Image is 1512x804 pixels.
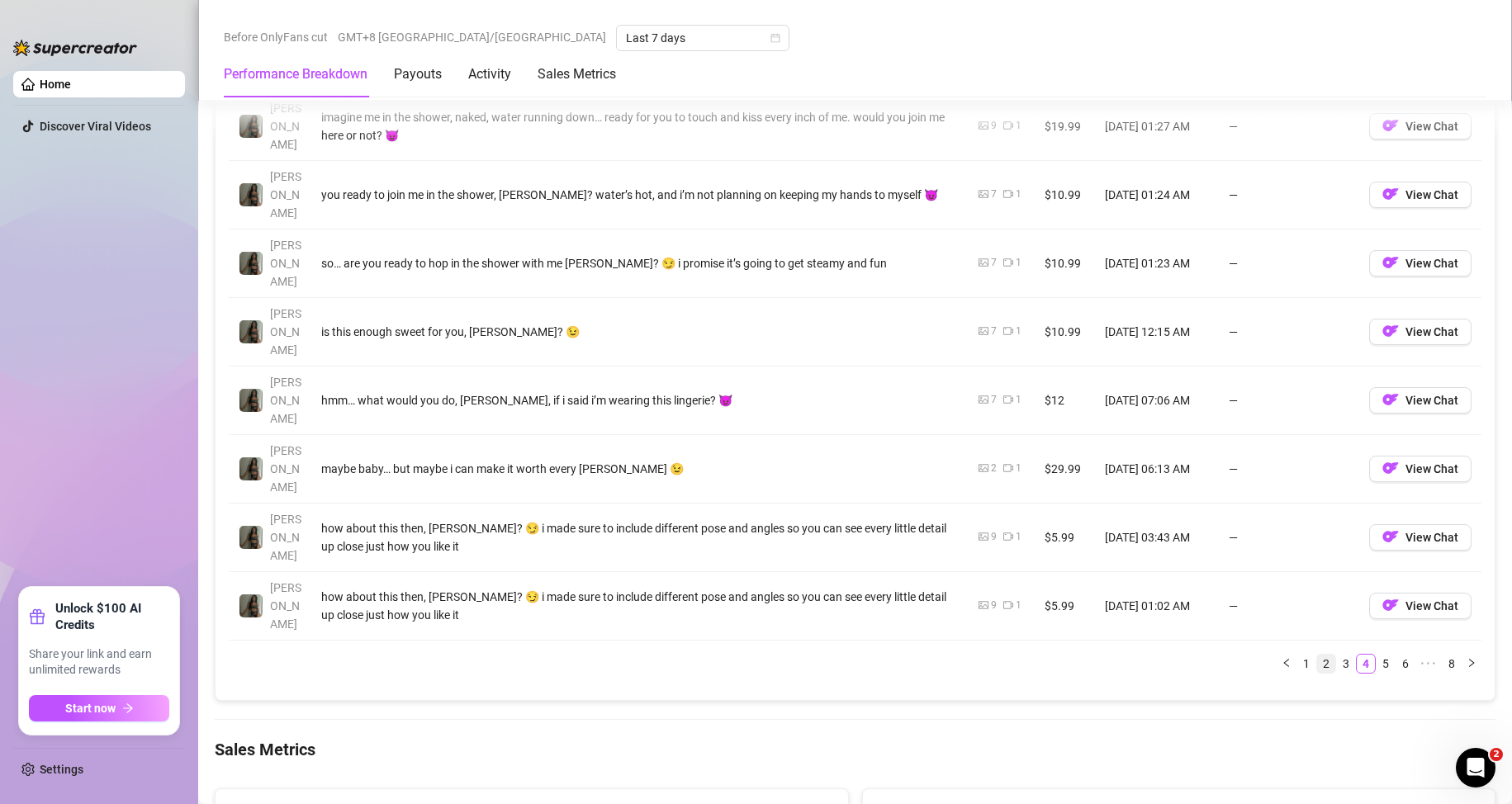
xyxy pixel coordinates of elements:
[1369,456,1472,482] button: OFView Chat
[1405,394,1458,407] span: View Chat
[1296,654,1316,674] li: 1
[321,254,959,272] div: so… are you ready to hop in the shower with me [PERSON_NAME]? 😏 i promise it’s going to get steam...
[270,513,301,562] span: [PERSON_NAME]
[1382,117,1399,134] img: OF
[991,324,997,339] div: 7
[1369,524,1472,551] button: OFView Chat
[770,33,780,43] span: calendar
[1317,655,1335,673] a: 2
[1095,161,1219,229] td: [DATE] 01:24 AM
[1382,597,1399,613] img: OF
[1369,123,1472,136] a: OFView Chat
[1405,599,1458,612] span: View Chat
[1405,462,1458,475] span: View Chat
[1003,189,1013,199] span: video-camera
[29,608,45,625] span: gift
[1095,92,1219,161] td: [DATE] 01:27 AM
[1405,531,1458,544] span: View Chat
[1369,319,1472,345] button: OFView Chat
[1016,529,1021,545] div: 1
[29,695,169,721] button: Start nowarrow-right
[224,25,328,50] span: Before OnlyFans cut
[239,594,263,617] img: Brandy
[1003,463,1013,473] span: video-camera
[1003,258,1013,267] span: video-camera
[991,598,997,613] div: 9
[1382,186,1399,202] img: OF
[1219,229,1359,298] td: —
[1035,435,1095,504] td: $29.99
[538,64,616,84] div: Sales Metrics
[1456,748,1495,787] iframe: Intercom live chat
[239,320,263,343] img: Brandy
[1095,229,1219,298] td: [DATE] 01:23 AM
[1095,298,1219,367] td: [DATE] 12:15 AM
[1095,504,1219,572] td: [DATE] 03:43 AM
[1035,229,1095,298] td: $10.99
[1003,532,1013,542] span: video-camera
[1095,435,1219,504] td: [DATE] 06:13 AM
[1396,654,1415,674] li: 6
[40,763,83,776] a: Settings
[1462,654,1481,674] button: right
[270,170,301,220] span: [PERSON_NAME]
[1369,182,1472,208] button: OFView Chat
[1405,120,1458,133] span: View Chat
[1405,325,1458,338] span: View Chat
[321,323,959,341] div: is this enough sweet for you, [PERSON_NAME]? 😉
[1016,324,1021,339] div: 1
[1219,504,1359,572] td: —
[1003,121,1013,130] span: video-camera
[224,64,367,84] div: Performance Breakdown
[1219,572,1359,641] td: —
[979,121,988,130] span: picture
[270,581,301,631] span: [PERSON_NAME]
[1016,392,1021,408] div: 1
[1336,654,1356,674] li: 3
[40,120,151,133] a: Discover Viral Videos
[321,391,959,409] div: hmm… what would you do, [PERSON_NAME], if i said i’m wearing this lingerie? 😈
[1035,504,1095,572] td: $5.99
[55,600,169,633] strong: Unlock $100 AI Credits
[991,255,997,271] div: 7
[270,102,301,151] span: [PERSON_NAME]
[215,738,1495,761] h4: Sales Metrics
[1377,655,1395,673] a: 5
[1396,655,1415,673] a: 6
[270,239,301,288] span: [PERSON_NAME]
[1467,658,1476,668] span: right
[1443,655,1461,673] a: 8
[1316,654,1336,674] li: 2
[270,444,301,494] span: [PERSON_NAME]
[1369,603,1472,616] a: OFView Chat
[1369,329,1472,342] a: OFView Chat
[321,460,959,478] div: maybe baby… but maybe i can make it worth every [PERSON_NAME] 😉
[1016,255,1021,271] div: 1
[1035,572,1095,641] td: $5.99
[1277,654,1296,674] li: Previous Page
[1297,655,1315,673] a: 1
[1282,658,1292,668] span: left
[1415,654,1442,674] li: Next 5 Pages
[1035,367,1095,435] td: $12
[1376,654,1396,674] li: 5
[1405,188,1458,201] span: View Chat
[979,395,988,404] span: picture
[1369,387,1472,414] button: OFView Chat
[239,526,263,549] img: Brandy
[1357,655,1375,673] a: 4
[1337,655,1355,673] a: 3
[321,108,959,144] div: imagine me in the shower, naked, water running down… ready for you to touch and kiss every inch o...
[1382,323,1399,339] img: OF
[979,258,988,267] span: picture
[321,588,959,624] div: how about this then, [PERSON_NAME]? 😏 i made sure to include different pose and angles so you can...
[991,392,997,408] div: 7
[1369,397,1472,410] a: OFView Chat
[1369,534,1472,547] a: OFView Chat
[626,26,780,50] span: Last 7 days
[1442,654,1462,674] li: 8
[1003,326,1013,336] span: video-camera
[1219,435,1359,504] td: —
[979,532,988,542] span: picture
[1219,298,1359,367] td: —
